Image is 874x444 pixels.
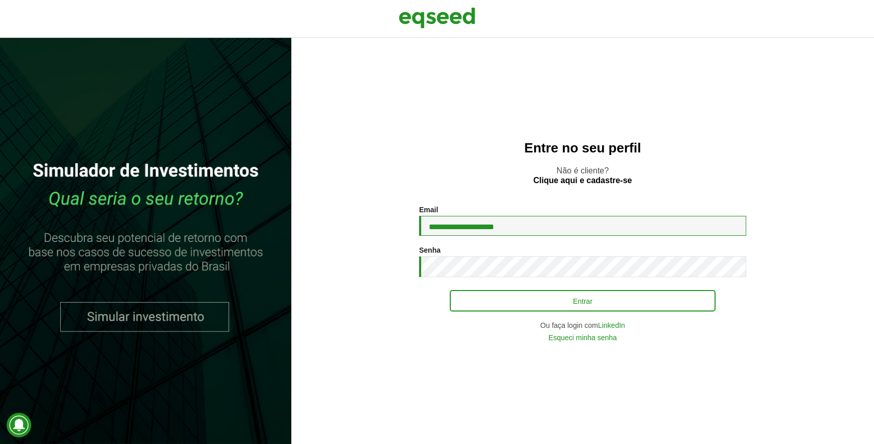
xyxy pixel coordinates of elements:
img: EqSeed Logo [399,5,475,31]
a: Esqueci minha senha [548,334,617,341]
div: Ou faça login com [419,322,746,329]
h2: Entre no seu perfil [312,141,854,156]
button: Entrar [450,290,716,312]
label: Email [419,206,438,213]
a: LinkedIn [598,322,625,329]
p: Não é cliente? [312,166,854,185]
a: Clique aqui e cadastre-se [534,176,632,185]
label: Senha [419,247,441,254]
